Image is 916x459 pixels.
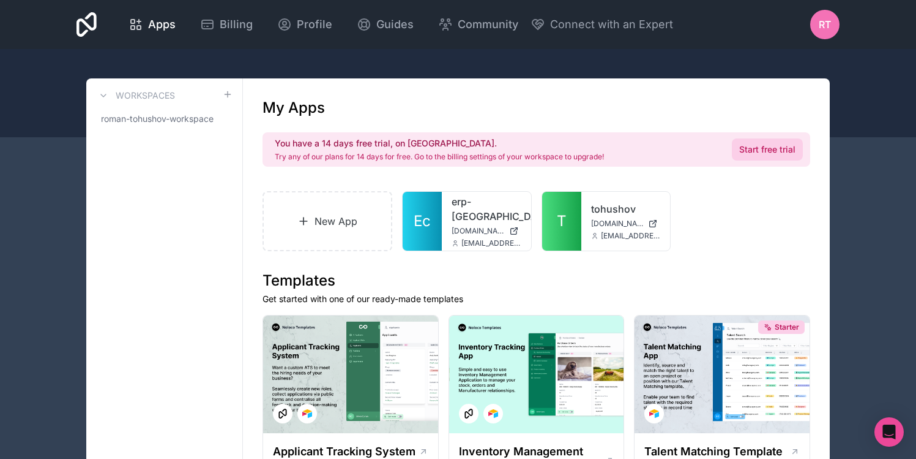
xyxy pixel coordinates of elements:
span: Profile [297,16,332,33]
a: Profile [267,11,342,38]
p: Get started with one of our ready-made templates [263,293,810,305]
a: Guides [347,11,423,38]
span: Apps [148,16,176,33]
a: New App [263,191,392,251]
div: Open Intercom Messenger [874,417,904,447]
a: roman-tohushov-workspace [96,108,233,130]
span: T [557,211,567,231]
h2: You have a 14 days free trial, on [GEOGRAPHIC_DATA]. [275,137,604,150]
span: Connect with an Expert [550,16,673,33]
span: [DOMAIN_NAME] [452,226,504,236]
p: Try any of our plans for 14 days for free. Go to the billing settings of your workspace to upgrade! [275,152,604,162]
img: Airtable Logo [649,409,659,419]
a: Ec [403,192,442,251]
a: Workspaces [96,88,175,103]
span: [EMAIL_ADDRESS][DOMAIN_NAME] [601,231,661,241]
h1: My Apps [263,98,325,118]
img: Airtable Logo [488,409,498,419]
span: Starter [775,322,799,332]
a: T [542,192,581,251]
span: RT [819,17,831,32]
span: Billing [220,16,253,33]
a: [DOMAIN_NAME] [591,219,661,229]
span: Ec [414,211,431,231]
a: Start free trial [732,138,803,161]
span: roman-tohushov-workspace [101,113,214,125]
span: [DOMAIN_NAME] [591,219,644,229]
a: tohushov [591,202,661,216]
a: Billing [190,11,263,38]
button: Connect with an Expert [531,16,673,33]
a: Community [428,11,528,38]
a: [DOMAIN_NAME] [452,226,521,236]
a: erp-[GEOGRAPHIC_DATA] [452,194,521,224]
h1: Templates [263,271,810,290]
span: Guides [376,16,414,33]
a: Apps [119,11,185,38]
h3: Workspaces [116,89,175,102]
img: Airtable Logo [302,409,312,419]
span: [EMAIL_ADDRESS][DOMAIN_NAME] [461,238,521,248]
span: Community [458,16,518,33]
